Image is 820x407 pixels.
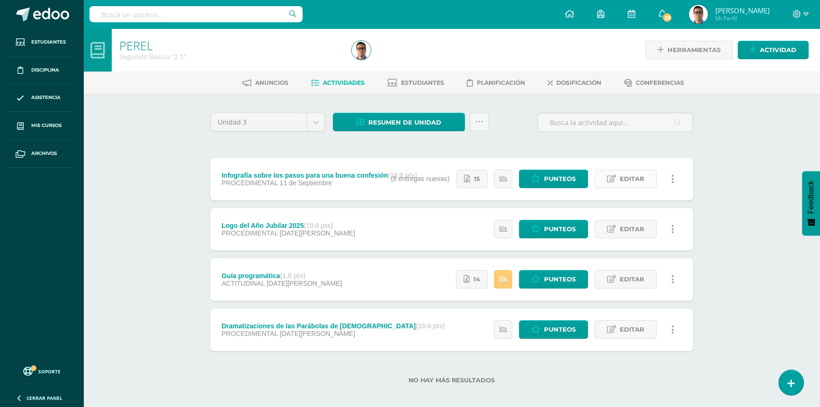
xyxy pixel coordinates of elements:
[31,66,59,74] span: Disciplina
[211,113,325,131] a: Unidad 3
[689,5,708,24] img: 4c9214d6dc3ad1af441a6e04af4808ea.png
[474,170,480,188] span: 15
[548,75,601,90] a: Dosificación
[544,321,576,338] span: Punteos
[11,364,72,377] a: Soporte
[760,41,796,59] span: Actividad
[556,79,601,86] span: Dosificación
[8,56,76,84] a: Disciplina
[89,6,303,22] input: Busca un usuario...
[222,179,278,187] span: PROCEDIMENTAL
[645,41,733,59] a: Herramientas
[222,272,342,280] div: Guía programática
[368,114,441,131] span: Resumen de unidad
[222,229,278,237] span: PROCEDIMENTAL
[715,6,769,15] span: [PERSON_NAME]
[119,39,340,52] h1: PEREL
[738,41,809,59] a: Actividad
[416,322,445,330] strong: (10.0 pts)
[222,280,265,287] span: ACTITUDINAL
[620,170,644,188] span: Editar
[222,172,417,179] div: Infografía sobre los pasos para una buena confesión
[8,84,76,112] a: Asistencia
[456,170,488,188] a: 15
[473,271,480,288] span: 14
[624,75,684,90] a: Conferencias
[387,75,444,90] a: Estudiantes
[31,150,57,157] span: Archivos
[31,38,66,46] span: Estudiantes
[401,79,444,86] span: Estudiantes
[38,368,61,375] span: Soporte
[8,140,76,168] a: Archivos
[267,280,342,287] span: [DATE][PERSON_NAME]
[323,79,365,86] span: Actividades
[27,395,62,401] span: Cerrar panel
[519,220,588,238] a: Punteos
[8,112,76,140] a: Mis cursos
[456,270,488,289] a: 14
[519,270,588,289] a: Punteos
[242,75,288,90] a: Anuncios
[119,37,153,54] a: PEREL
[807,181,815,214] span: Feedback
[662,12,672,23] span: 29
[304,222,333,229] strong: (10.0 pts)
[467,75,525,90] a: Planificación
[538,113,693,132] input: Busca la actividad aquí...
[544,170,576,188] span: Punteos
[620,271,644,288] span: Editar
[222,222,355,229] div: Logo del Año Jubilar 2025
[119,52,340,61] div: Segundo Básico '2.1'
[802,171,820,235] button: Feedback - Mostrar encuesta
[620,321,644,338] span: Editar
[280,272,306,280] strong: (1.0 pts)
[222,322,445,330] div: Dramatizaciones de las Parábolas de [DEMOGRAPHIC_DATA]
[519,320,588,339] a: Punteos
[715,14,769,22] span: Mi Perfil
[280,330,355,337] span: [DATE][PERSON_NAME]
[31,122,62,129] span: Mis cursos
[620,220,644,238] span: Editar
[311,75,365,90] a: Actividades
[280,229,355,237] span: [DATE][PERSON_NAME]
[218,113,300,131] span: Unidad 3
[544,271,576,288] span: Punteos
[352,41,371,60] img: 4c9214d6dc3ad1af441a6e04af4808ea.png
[210,377,693,384] label: No hay más resultados
[519,170,588,188] a: Punteos
[31,94,61,101] span: Asistencia
[222,330,278,337] span: PROCEDIMENTAL
[544,220,576,238] span: Punteos
[333,113,465,131] a: Resumen de unidad
[255,79,288,86] span: Anuncios
[636,79,684,86] span: Conferencias
[668,41,721,59] span: Herramientas
[280,179,332,187] span: 11 de Septiembre
[477,79,525,86] span: Planificación
[8,28,76,56] a: Estudiantes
